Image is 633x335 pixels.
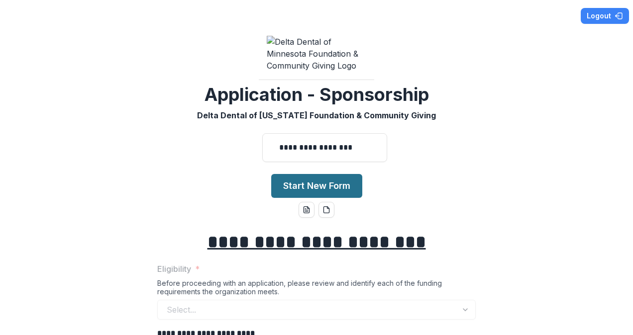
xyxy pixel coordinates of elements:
[271,174,362,198] button: Start New Form
[197,109,436,121] p: Delta Dental of [US_STATE] Foundation & Community Giving
[157,279,476,300] div: Before proceeding with an application, please review and identify each of the funding requirement...
[157,263,191,275] p: Eligibility
[318,202,334,218] button: pdf-download
[581,8,629,24] button: Logout
[299,202,315,218] button: word-download
[205,84,429,105] h2: Application - Sponsorship
[267,36,366,72] img: Delta Dental of Minnesota Foundation & Community Giving Logo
